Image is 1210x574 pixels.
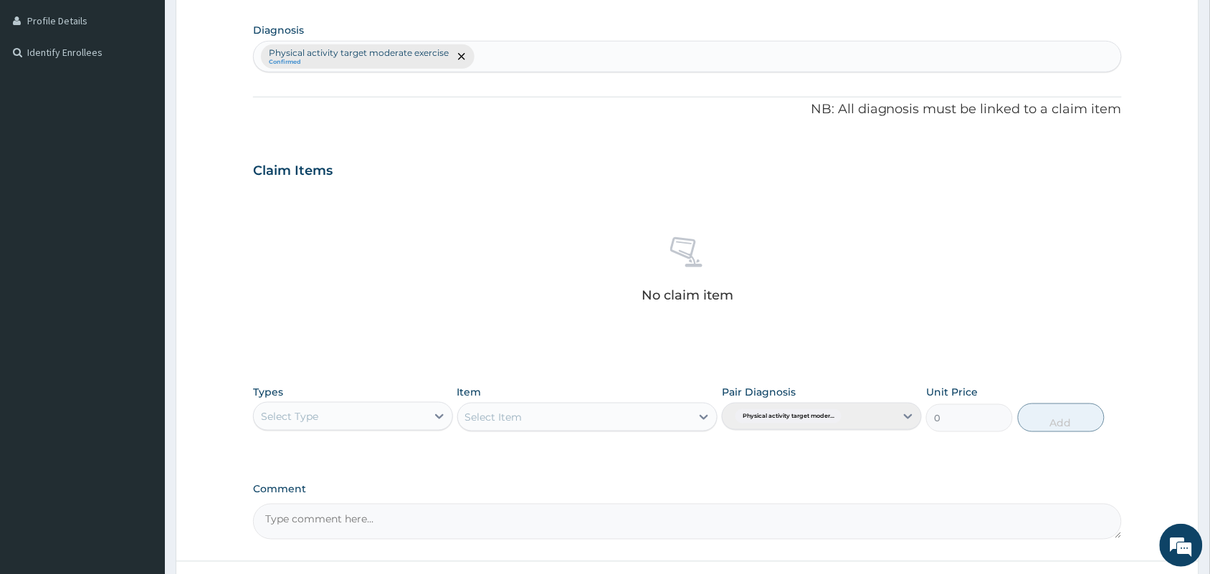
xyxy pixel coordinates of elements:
textarea: Type your message and hit 'Enter' [7,391,273,441]
img: d_794563401_company_1708531726252_794563401 [27,72,58,107]
span: We're online! [83,181,198,325]
p: No claim item [642,288,733,302]
label: Diagnosis [253,23,304,37]
label: Item [457,385,482,399]
p: NB: All diagnosis must be linked to a claim item [253,100,1122,119]
label: Unit Price [926,385,978,399]
div: Select Type [261,409,318,424]
label: Types [253,386,283,398]
h3: Claim Items [253,163,333,179]
button: Add [1018,403,1105,432]
label: Comment [253,484,1122,496]
label: Pair Diagnosis [722,385,796,399]
div: Minimize live chat window [235,7,270,42]
div: Chat with us now [75,80,241,99]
